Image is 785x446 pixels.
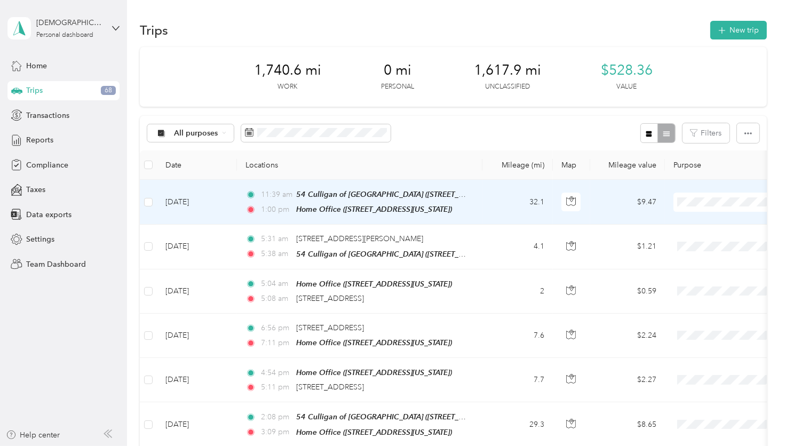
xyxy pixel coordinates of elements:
iframe: Everlance-gr Chat Button Frame [725,386,785,446]
td: $2.24 [590,314,665,358]
span: Trips [26,85,43,96]
span: All purposes [174,130,218,137]
span: $528.36 [601,62,653,79]
td: [DATE] [157,225,237,269]
span: Home Office ([STREET_ADDRESS][US_STATE]) [296,205,452,213]
span: Home Office ([STREET_ADDRESS][US_STATE]) [296,280,452,288]
span: 54 Culligan of [GEOGRAPHIC_DATA] ([STREET_ADDRESS]) [296,250,497,259]
span: Transactions [26,110,69,121]
span: 54 Culligan of [GEOGRAPHIC_DATA] ([STREET_ADDRESS]) [296,190,497,199]
span: 5:31 am [261,233,291,245]
div: [DEMOGRAPHIC_DATA][PERSON_NAME] [36,17,103,28]
span: 1,617.9 mi [474,62,541,79]
td: $2.27 [590,358,665,402]
span: [STREET_ADDRESS] [296,294,364,303]
span: Reports [26,134,53,146]
th: Date [157,150,237,180]
button: Filters [683,123,730,143]
td: [DATE] [157,314,237,358]
span: Data exports [26,209,72,220]
span: 68 [101,86,116,95]
td: 7.7 [482,358,553,402]
span: [STREET_ADDRESS][PERSON_NAME] [296,234,423,243]
th: Map [553,150,590,180]
th: Mileage (mi) [482,150,553,180]
td: $9.47 [590,180,665,225]
span: 5:11 pm [261,381,291,393]
span: 6:56 pm [261,322,291,334]
span: 7:11 pm [261,337,291,349]
span: 1:00 pm [261,204,291,216]
span: Home [26,60,47,71]
th: Locations [237,150,482,180]
td: 2 [482,269,553,314]
span: 3:09 pm [261,426,291,438]
span: Team Dashboard [26,259,86,270]
td: [DATE] [157,269,237,314]
span: 11:39 am [261,189,291,201]
td: $0.59 [590,269,665,314]
p: Work [277,82,297,92]
span: Home Office ([STREET_ADDRESS][US_STATE]) [296,338,452,347]
td: 32.1 [482,180,553,225]
span: 5:38 am [261,248,291,260]
td: [DATE] [157,180,237,225]
p: Value [616,82,637,92]
span: Settings [26,234,54,245]
span: Home Office ([STREET_ADDRESS][US_STATE]) [296,368,452,377]
span: [STREET_ADDRESS] [296,383,364,392]
td: 7.6 [482,314,553,358]
span: 5:08 am [261,293,291,305]
th: Mileage value [590,150,665,180]
span: Home Office ([STREET_ADDRESS][US_STATE]) [296,428,452,436]
td: [DATE] [157,358,237,402]
span: 5:04 am [261,278,291,290]
span: 54 Culligan of [GEOGRAPHIC_DATA] ([STREET_ADDRESS]) [296,412,497,421]
span: 0 mi [384,62,411,79]
span: 1,740.6 mi [254,62,321,79]
div: Personal dashboard [36,32,93,38]
span: Compliance [26,160,68,171]
td: 4.1 [482,225,553,269]
td: $1.21 [590,225,665,269]
span: Taxes [26,184,45,195]
span: [STREET_ADDRESS] [296,323,364,332]
button: New trip [710,21,767,39]
h1: Trips [140,25,168,36]
button: Help center [6,429,60,441]
span: 4:54 pm [261,367,291,379]
span: 2:08 pm [261,411,291,423]
p: Unclassified [485,82,530,92]
p: Personal [381,82,414,92]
